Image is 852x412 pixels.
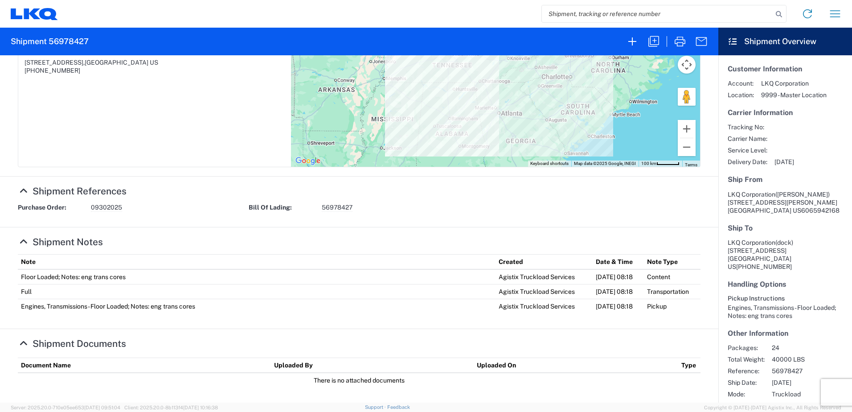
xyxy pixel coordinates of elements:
[18,299,496,313] td: Engines, Transmissions - Floor Loaded; Notes: eng trans cores
[18,358,700,387] table: Shipment Documents
[644,284,700,299] td: Transportation
[736,263,792,270] span: [PHONE_NUMBER]
[644,299,700,313] td: Pickup
[474,358,678,373] th: Uploaded On
[644,269,700,284] td: Content
[678,358,700,373] th: Type
[644,254,700,269] th: Note Type
[728,304,843,320] div: Engines, Transmissions - Floor Loaded; Notes: eng trans cores
[11,405,120,410] span: Server: 2025.20.0-710e05ee653
[18,269,496,284] td: Floor Loaded; Notes: eng trans cores
[678,56,696,74] button: Map camera controls
[678,120,696,138] button: Zoom in
[728,239,843,271] address: [GEOGRAPHIC_DATA] US
[496,269,593,284] td: Agistix Truckload Services
[293,155,323,167] img: Google
[774,158,794,166] span: [DATE]
[728,402,765,410] span: Creator:
[124,405,218,410] span: Client: 2025.20.0-8b113f4
[496,299,593,313] td: Agistix Truckload Services
[18,203,85,212] strong: Purchase Order:
[772,390,848,398] span: Truckload
[772,379,848,387] span: [DATE]
[728,367,765,375] span: Reference:
[18,236,103,247] a: Hide Details
[761,91,827,99] span: 9999 - Master Location
[728,123,767,131] span: Tracking No:
[728,224,843,232] h5: Ship To
[728,280,843,288] h5: Handling Options
[728,79,754,87] span: Account:
[728,295,843,302] h6: Pickup Instructions
[11,36,89,47] h2: Shipment 56978427
[496,284,593,299] td: Agistix Truckload Services
[293,155,323,167] a: Open this area in Google Maps (opens a new window)
[18,254,700,313] table: Shipment Notes
[685,162,697,167] a: Terms
[249,203,315,212] strong: Bill Of Lading:
[84,405,120,410] span: [DATE] 09:51:04
[387,404,410,410] a: Feedback
[728,175,843,184] h5: Ship From
[496,254,593,269] th: Created
[183,405,218,410] span: [DATE] 10:16:38
[271,358,474,373] th: Uploaded By
[728,239,793,254] span: LKQ Corporation [STREET_ADDRESS]
[678,138,696,156] button: Zoom out
[574,161,636,166] span: Map data ©2025 Google, INEGI
[542,5,773,22] input: Shipment, tracking or reference number
[775,191,830,198] span: ([PERSON_NAME])
[25,59,85,66] span: [STREET_ADDRESS],
[25,66,285,74] div: [PHONE_NUMBER]
[85,59,158,66] span: [GEOGRAPHIC_DATA] US
[728,91,754,99] span: Location:
[772,402,848,410] span: Agistix Truckload Services
[593,269,643,284] td: [DATE] 08:18
[728,390,765,398] span: Mode:
[728,158,767,166] span: Delivery Date:
[641,161,656,166] span: 100 km
[772,367,848,375] span: 56978427
[91,203,122,212] span: 09302025
[728,191,775,198] span: LKQ Corporation
[18,358,271,373] th: Document Name
[18,338,126,349] a: Hide Details
[18,254,496,269] th: Note
[18,373,700,387] td: There is no attached documents
[728,329,843,338] h5: Other Information
[728,108,843,117] h5: Carrier Information
[772,355,848,363] span: 40000 LBS
[801,207,840,214] span: 6065942168
[728,344,765,352] span: Packages:
[322,203,352,212] span: 56978427
[728,146,767,154] span: Service Level:
[728,199,837,206] span: [STREET_ADDRESS][PERSON_NAME]
[728,190,843,214] address: [GEOGRAPHIC_DATA] US
[728,379,765,387] span: Ship Date:
[728,135,767,143] span: Carrier Name:
[704,404,841,412] span: Copyright © [DATE]-[DATE] Agistix Inc., All Rights Reserved
[593,284,643,299] td: [DATE] 08:18
[639,161,682,167] button: Map Scale: 100 km per 48 pixels
[775,239,793,246] span: (dock)
[728,355,765,363] span: Total Weight:
[18,185,127,197] a: Hide Details
[593,254,643,269] th: Date & Time
[678,88,696,106] button: Drag Pegman onto the map to open Street View
[728,65,843,73] h5: Customer Information
[530,161,569,167] button: Keyboard shortcuts
[772,344,848,352] span: 24
[761,79,827,87] span: LKQ Corporation
[18,284,496,299] td: Full
[593,299,643,313] td: [DATE] 08:18
[718,28,852,55] header: Shipment Overview
[365,404,387,410] a: Support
